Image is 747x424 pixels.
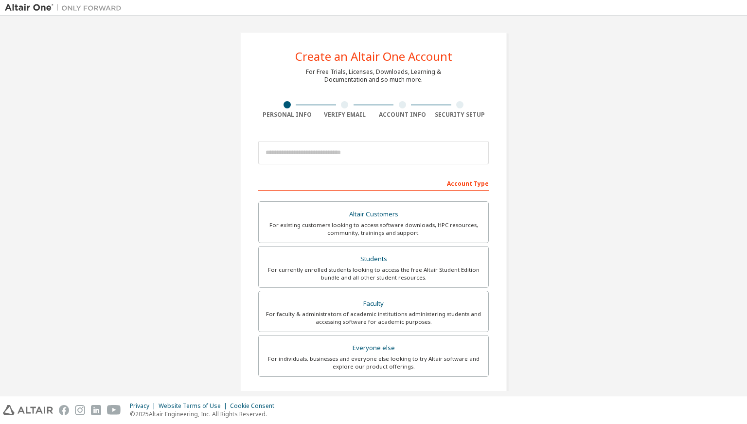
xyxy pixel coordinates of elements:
img: Altair One [5,3,126,13]
div: Faculty [265,297,482,311]
img: altair_logo.svg [3,405,53,415]
div: Create an Altair One Account [295,51,452,62]
div: Account Info [373,111,431,119]
div: Website Terms of Use [159,402,230,410]
div: Altair Customers [265,208,482,221]
div: Verify Email [316,111,374,119]
p: © 2025 Altair Engineering, Inc. All Rights Reserved. [130,410,280,418]
img: linkedin.svg [91,405,101,415]
div: For existing customers looking to access software downloads, HPC resources, community, trainings ... [265,221,482,237]
div: For individuals, businesses and everyone else looking to try Altair software and explore our prod... [265,355,482,371]
div: For faculty & administrators of academic institutions administering students and accessing softwa... [265,310,482,326]
div: Cookie Consent [230,402,280,410]
img: facebook.svg [59,405,69,415]
div: Personal Info [258,111,316,119]
div: For Free Trials, Licenses, Downloads, Learning & Documentation and so much more. [306,68,441,84]
div: Everyone else [265,341,482,355]
img: instagram.svg [75,405,85,415]
div: Privacy [130,402,159,410]
div: For currently enrolled students looking to access the free Altair Student Edition bundle and all ... [265,266,482,282]
div: Security Setup [431,111,489,119]
div: Account Type [258,175,489,191]
div: Students [265,252,482,266]
img: youtube.svg [107,405,121,415]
